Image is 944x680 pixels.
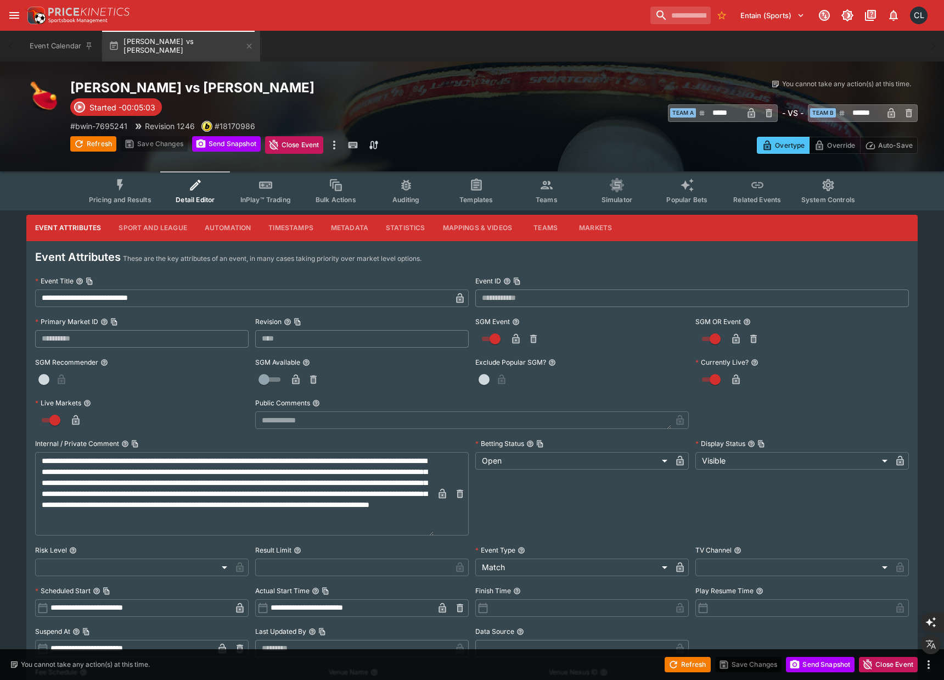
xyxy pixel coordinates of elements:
button: SGM OR Event [743,318,751,326]
p: You cannot take any action(s) at this time. [782,79,911,89]
p: You cannot take any action(s) at this time. [21,660,150,670]
button: Toggle light/dark mode [838,5,857,25]
button: Currently Live? [751,359,758,366]
h4: Event Attributes [35,250,121,264]
button: Refresh [70,136,116,152]
button: Primary Market IDCopy To Clipboard [100,318,108,326]
p: Public Comments [255,398,310,408]
p: Event Title [35,276,74,286]
button: Data Source [516,628,524,636]
button: Event TitleCopy To Clipboard [76,277,83,285]
p: Actual Start Time [255,586,310,595]
span: Team B [810,108,836,118]
p: Primary Market ID [35,317,98,326]
p: Data Source [475,627,514,636]
button: Event Type [518,547,525,554]
p: These are the key attributes of an event, in many cases taking priority over market level options. [123,253,422,264]
p: Last Updated By [255,627,306,636]
button: Auto-Save [860,137,918,154]
p: Scheduled Start [35,586,91,595]
button: Copy To Clipboard [131,440,139,448]
p: Copy To Clipboard [215,120,255,132]
button: Chad Liu [907,3,931,27]
button: Public Comments [312,399,320,407]
button: Last Updated ByCopy To Clipboard [308,628,316,636]
button: TV Channel [734,547,741,554]
button: Suspend AtCopy To Clipboard [72,628,80,636]
button: Statistics [377,215,434,241]
button: Result Limit [294,547,301,554]
div: Start From [757,137,918,154]
p: SGM OR Event [695,317,741,326]
button: Copy To Clipboard [536,440,544,448]
p: Event Type [475,545,515,555]
button: more [328,136,341,154]
p: Copy To Clipboard [70,120,127,132]
button: Mappings & Videos [434,215,521,241]
button: Copy To Clipboard [322,587,329,595]
button: Display StatusCopy To Clipboard [748,440,755,448]
p: Revision [255,317,282,326]
p: Betting Status [475,439,524,448]
button: Copy To Clipboard [757,440,765,448]
img: table_tennis.png [26,79,61,114]
p: SGM Available [255,358,300,367]
button: Connected to PK [814,5,834,25]
button: Copy To Clipboard [82,628,90,636]
div: bwin [201,121,212,132]
p: TV Channel [695,545,732,555]
p: Override [827,140,855,151]
button: Send Snapshot [786,657,855,672]
button: Copy To Clipboard [110,318,118,326]
button: Play Resume Time [756,587,763,595]
div: Visible [695,452,891,470]
span: Templates [459,196,493,204]
span: Simulator [602,196,632,204]
p: Finish Time [475,586,511,595]
button: Exclude Popular SGM? [548,359,556,366]
button: Risk Level [69,547,77,554]
button: Teams [521,215,570,241]
p: SGM Event [475,317,510,326]
p: Risk Level [35,545,67,555]
p: Result Limit [255,545,291,555]
p: Overtype [775,140,805,151]
button: Send Snapshot [192,136,261,152]
img: Sportsbook Management [48,18,108,23]
p: Live Markets [35,398,81,408]
p: Revision 1246 [145,120,195,132]
button: Actual Start TimeCopy To Clipboard [312,587,319,595]
p: Auto-Save [878,140,913,151]
button: Internal / Private CommentCopy To Clipboard [121,440,129,448]
button: Live Markets [83,399,91,407]
button: Close Event [265,136,324,154]
button: Sport and League [110,215,195,241]
button: RevisionCopy To Clipboard [284,318,291,326]
p: Suspend At [35,627,70,636]
button: Copy To Clipboard [103,587,110,595]
p: Internal / Private Comment [35,439,119,448]
span: InPlay™ Trading [240,196,291,204]
span: Teams [536,196,558,204]
div: Match [475,559,671,576]
img: PriceKinetics [48,8,130,16]
button: Event IDCopy To Clipboard [503,277,511,285]
button: Automation [196,215,260,241]
button: open drawer [4,5,24,25]
button: Copy To Clipboard [86,277,93,285]
img: bwin.png [202,121,212,131]
p: Currently Live? [695,358,749,367]
button: Overtype [757,137,810,154]
button: No Bookmarks [713,7,731,24]
span: System Controls [801,196,855,204]
button: Close Event [859,657,918,672]
div: Open [475,452,671,470]
h2: Copy To Clipboard [70,79,494,96]
button: Override [809,137,860,154]
button: Finish Time [513,587,521,595]
button: Copy To Clipboard [294,318,301,326]
span: Popular Bets [666,196,707,204]
img: PriceKinetics Logo [24,4,46,26]
span: Pricing and Results [89,196,151,204]
span: Detail Editor [176,196,215,204]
